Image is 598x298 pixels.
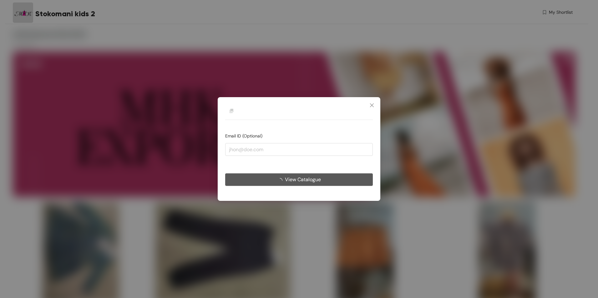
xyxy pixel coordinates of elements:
span: loading [277,178,285,183]
span: View Catalogue [285,176,321,183]
span: Email ID (Optional) [225,133,262,139]
input: jhon@doe.com [225,143,373,156]
span: close [369,103,374,108]
button: Close [363,97,380,114]
button: View Catalogue [225,173,373,186]
img: Buyer Portal [225,105,238,117]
